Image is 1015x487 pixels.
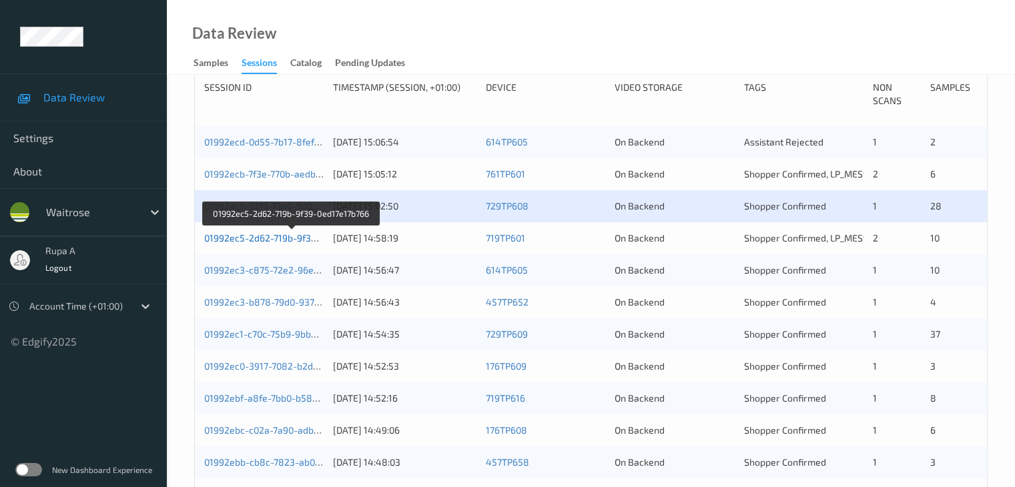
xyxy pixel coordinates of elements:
[194,54,242,73] a: Samples
[333,296,476,309] div: [DATE] 14:56:43
[204,136,376,147] a: 01992ecd-0d55-7b17-8fef-f3eebc13f330
[242,54,290,74] a: Sessions
[333,199,476,213] div: [DATE] 15:02:50
[204,328,381,340] a: 01992ec1-c70c-75b9-9bb6-c090a3d2a211
[744,424,826,436] span: Shopper Confirmed
[486,200,529,211] a: 729TP608
[873,81,921,107] div: Non Scans
[290,54,335,73] a: Catalog
[204,360,379,372] a: 01992ec0-3917-7082-b2d2-7e4feeff35c5
[290,56,322,73] div: Catalog
[615,231,734,245] div: On Backend
[930,232,939,243] span: 10
[930,264,939,276] span: 10
[930,136,935,147] span: 2
[744,456,826,468] span: Shopper Confirmed
[204,200,380,211] a: 01992ec9-52f3-73a9-9d00-78dea0712f7d
[615,81,734,107] div: Video Storage
[744,360,826,372] span: Shopper Confirmed
[930,360,935,372] span: 3
[335,56,405,73] div: Pending Updates
[204,264,384,276] a: 01992ec3-c875-72e2-96e6-21296a1ed08c
[486,392,525,404] a: 719TP616
[333,360,476,373] div: [DATE] 14:52:53
[873,168,878,179] span: 2
[930,328,940,340] span: 37
[615,199,734,213] div: On Backend
[333,456,476,469] div: [DATE] 14:48:03
[744,264,826,276] span: Shopper Confirmed
[194,56,228,73] div: Samples
[930,456,935,468] span: 3
[204,168,383,179] a: 01992ecb-7f3e-770b-aedb-ac9ed98e491e
[744,392,826,404] span: Shopper Confirmed
[615,167,734,181] div: On Backend
[486,360,527,372] a: 176TP609
[615,360,734,373] div: On Backend
[333,167,476,181] div: [DATE] 15:05:12
[242,56,277,74] div: Sessions
[615,328,734,341] div: On Backend
[486,264,528,276] a: 614TP605
[930,200,941,211] span: 28
[615,135,734,149] div: On Backend
[873,456,877,468] span: 1
[486,456,529,468] a: 457TP658
[333,328,476,341] div: [DATE] 14:54:35
[204,296,388,308] a: 01992ec3-b878-79d0-9376-824d670d0c03
[873,360,877,372] span: 1
[486,136,528,147] a: 614TP605
[192,27,276,40] div: Data Review
[486,81,605,107] div: Device
[615,456,734,469] div: On Backend
[873,264,877,276] span: 1
[930,168,935,179] span: 6
[873,424,877,436] span: 1
[333,264,476,277] div: [DATE] 14:56:47
[615,264,734,277] div: On Backend
[486,232,525,243] a: 719TP601
[486,168,525,179] a: 761TP601
[744,328,826,340] span: Shopper Confirmed
[744,296,826,308] span: Shopper Confirmed
[873,328,877,340] span: 1
[204,392,388,404] a: 01992ebf-a8fe-7bb0-b583-d87494803e4b
[930,81,978,107] div: Samples
[204,232,380,243] a: 01992ec5-2d62-719b-9f39-0ed17e17b766
[873,232,878,243] span: 2
[335,54,418,73] a: Pending Updates
[615,424,734,437] div: On Backend
[333,135,476,149] div: [DATE] 15:06:54
[744,136,823,147] span: Assistant Rejected
[873,136,877,147] span: 1
[333,392,476,405] div: [DATE] 14:52:16
[333,424,476,437] div: [DATE] 14:49:06
[873,296,877,308] span: 1
[873,392,877,404] span: 1
[615,296,734,309] div: On Backend
[930,392,936,404] span: 8
[486,296,529,308] a: 457TP652
[486,328,528,340] a: 729TP609
[744,81,864,107] div: Tags
[744,168,955,179] span: Shopper Confirmed, LP_MESSAGE_IGNORED_BUSY
[204,424,384,436] a: 01992ebc-c02a-7a90-adb7-7ec18d7983b2
[486,424,527,436] a: 176TP608
[615,392,734,405] div: On Backend
[204,81,324,107] div: Session ID
[744,232,955,243] span: Shopper Confirmed, LP_MESSAGE_IGNORED_BUSY
[333,81,476,107] div: Timestamp (Session, +01:00)
[930,424,935,436] span: 6
[333,231,476,245] div: [DATE] 14:58:19
[744,200,826,211] span: Shopper Confirmed
[873,200,877,211] span: 1
[930,296,936,308] span: 4
[204,456,383,468] a: 01992ebb-cb8c-7823-ab0b-03decfc13c5a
